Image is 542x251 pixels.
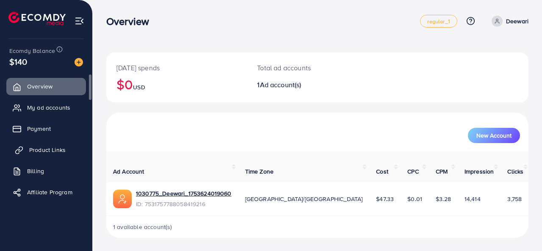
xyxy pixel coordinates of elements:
[136,189,232,198] a: 1030775_Deewari_1753624019060
[407,195,422,203] span: $0.01
[245,167,274,176] span: Time Zone
[6,184,86,201] a: Affiliate Program
[245,195,363,203] span: [GEOGRAPHIC_DATA]/[GEOGRAPHIC_DATA]
[6,99,86,116] a: My ad accounts
[465,195,481,203] span: 14,414
[257,81,342,89] h2: 1
[116,63,237,73] p: [DATE] spends
[6,163,86,179] a: Billing
[8,12,66,25] img: logo
[133,83,145,91] span: USD
[27,167,44,175] span: Billing
[6,141,86,158] a: Product Links
[506,16,528,26] p: Deewari
[75,16,84,26] img: menu
[6,78,86,95] a: Overview
[507,195,522,203] span: 3,758
[436,167,448,176] span: CPM
[436,195,451,203] span: $3.28
[116,76,237,92] h2: $0
[507,167,523,176] span: Clicks
[260,80,301,89] span: Ad account(s)
[6,120,86,137] a: Payment
[488,16,528,27] a: Deewari
[75,58,83,66] img: image
[427,19,450,24] span: regular_1
[376,167,388,176] span: Cost
[9,55,28,68] span: $140
[27,188,72,196] span: Affiliate Program
[376,195,394,203] span: $47.33
[257,63,342,73] p: Total ad accounts
[27,124,51,133] span: Payment
[113,223,172,231] span: 1 available account(s)
[9,47,55,55] span: Ecomdy Balance
[465,167,494,176] span: Impression
[476,132,512,138] span: New Account
[106,15,156,28] h3: Overview
[113,190,132,208] img: ic-ads-acc.e4c84228.svg
[113,167,144,176] span: Ad Account
[29,146,66,154] span: Product Links
[420,15,457,28] a: regular_1
[407,167,418,176] span: CPC
[27,82,53,91] span: Overview
[468,128,520,143] button: New Account
[136,200,232,208] span: ID: 7531757788058419216
[27,103,70,112] span: My ad accounts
